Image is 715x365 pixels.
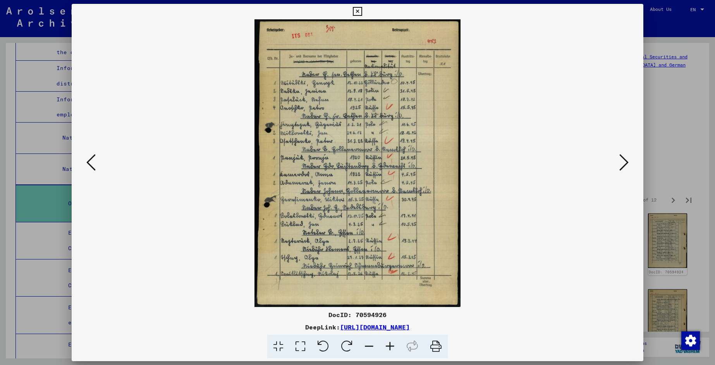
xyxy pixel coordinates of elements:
div: DocID: 70594926 [72,310,644,319]
div: DeepLink: [72,322,644,332]
div: Change consent [681,331,700,350]
img: Change consent [681,331,700,350]
img: 001.jpg [98,19,617,307]
a: [URL][DOMAIN_NAME] [340,323,410,331]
